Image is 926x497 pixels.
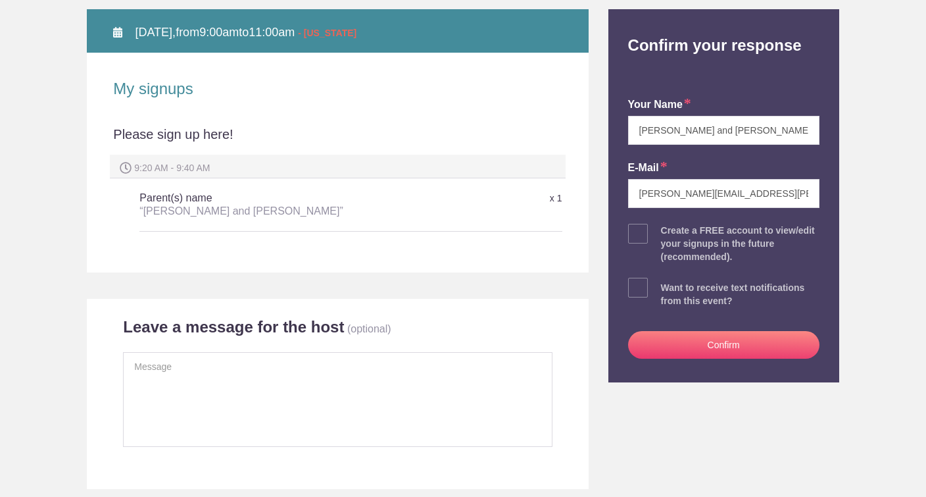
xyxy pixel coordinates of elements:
div: 9:20 AM - 9:40 AM [110,155,565,178]
input: e.g. julie@gmail.com [628,179,819,208]
span: from to [135,26,356,39]
div: Please sign up here! [113,125,562,155]
h2: My signups [113,79,562,99]
img: Calendar alt [113,27,122,38]
h2: Leave a message for the host [123,317,344,337]
div: Create a FREE account to view/edit your signups in the future (recommended). [661,224,819,263]
h2: Confirm your response [618,9,829,55]
label: your name [628,97,691,113]
div: x 1 [421,187,562,210]
span: - [US_STATE] [298,28,356,38]
p: (optional) [347,323,391,334]
div: Want to receive text notifications from this event? [661,281,819,307]
span: 11:00am [249,26,295,39]
label: E-mail [628,161,668,176]
button: Confirm [628,331,819,359]
span: [DATE], [135,26,176,39]
span: 9:00am [199,26,239,39]
input: e.g. Julie Farrell [628,116,819,145]
div: “[PERSON_NAME] and [PERSON_NAME]” [139,205,421,218]
img: Spot time [120,162,132,174]
h5: Parent(s) name [139,185,421,224]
